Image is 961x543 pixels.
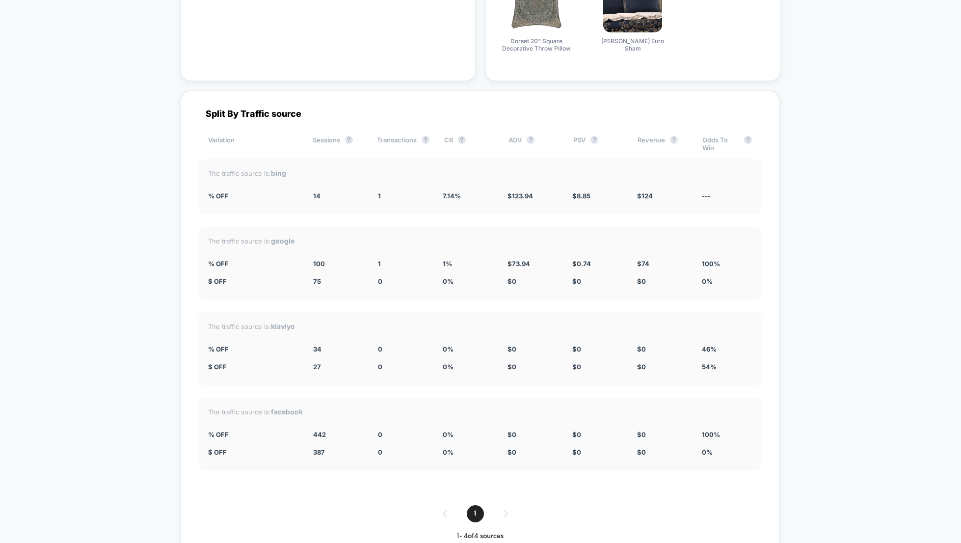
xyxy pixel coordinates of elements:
span: 0 [378,363,382,371]
span: $ 123.94 [507,192,533,200]
span: $ 0 [572,431,581,438]
span: 0 [378,448,382,456]
span: $ 73.94 [507,260,530,268]
span: Dorset 20" Square Decorative Throw Pillow [500,37,573,54]
span: $ 0.74 [572,260,591,268]
span: 34 [313,345,321,353]
div: Revenue [638,136,687,152]
span: 100 [313,260,325,268]
div: The traffic source is: [208,237,752,245]
div: $ off [208,448,298,456]
span: 75 [313,277,321,285]
button: ? [422,136,429,144]
div: % off [208,260,298,268]
div: --- [702,192,752,200]
button: ? [744,136,752,144]
span: $ 8.85 [572,192,590,200]
span: $ 124 [637,192,653,200]
span: 27 [313,363,321,371]
strong: facebook [271,407,303,416]
span: $ 0 [637,448,646,456]
button: ? [345,136,353,144]
button: ? [670,136,678,144]
span: $ 0 [637,431,646,438]
span: $ 0 [572,277,581,285]
div: 46% [702,345,752,353]
div: 100% [702,431,752,438]
span: $ 0 [637,277,646,285]
span: 387 [313,448,325,456]
span: 0 % [443,363,454,371]
span: 1 % [443,260,452,268]
div: The traffic source is: [208,322,752,330]
span: $ 0 [507,363,516,371]
span: 1 [378,192,381,200]
div: Split By Traffic source [198,109,762,119]
div: PSV [573,136,623,152]
strong: klaviyo [271,322,295,330]
span: 0 % [443,345,454,353]
span: 7.14 % [443,192,461,200]
span: 0 [378,277,382,285]
span: 0 % [443,431,454,438]
span: $ 0 [507,431,516,438]
div: $ off [208,277,298,285]
span: $ 0 [572,345,581,353]
span: $ 0 [637,345,646,353]
span: 0 [378,431,382,438]
div: Sessions [313,136,362,152]
div: CR [444,136,494,152]
div: 0% [702,277,752,285]
span: [PERSON_NAME] Euro Sham [596,37,669,54]
button: ? [527,136,534,144]
div: Transactions [377,136,429,152]
button: ? [458,136,466,144]
div: % off [208,345,298,353]
div: 100% [702,260,752,268]
div: % off [208,431,298,438]
div: % off [208,192,298,200]
strong: bing [271,169,286,177]
span: $ 0 [572,448,581,456]
span: $ 0 [507,345,516,353]
span: 0 % [443,277,454,285]
span: 1 [378,260,381,268]
div: 54% [702,363,752,371]
span: $ 0 [637,363,646,371]
span: $ 0 [507,277,516,285]
div: 1 - 4 of 4 sources [198,532,762,541]
span: 0 % [443,448,454,456]
span: $ 74 [637,260,649,268]
div: 0% [702,448,752,456]
span: 442 [313,431,326,438]
div: Odds To Win [702,136,752,152]
span: 1 [467,505,484,522]
div: The traffic source is: [208,407,752,416]
button: ? [590,136,598,144]
span: 14 [313,192,320,200]
div: Variation [208,136,298,152]
div: AOV [508,136,558,152]
div: $ off [208,363,298,371]
span: 0 [378,345,382,353]
strong: google [271,237,294,245]
div: The traffic source is: [208,169,752,177]
span: $ 0 [572,363,581,371]
span: $ 0 [507,448,516,456]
